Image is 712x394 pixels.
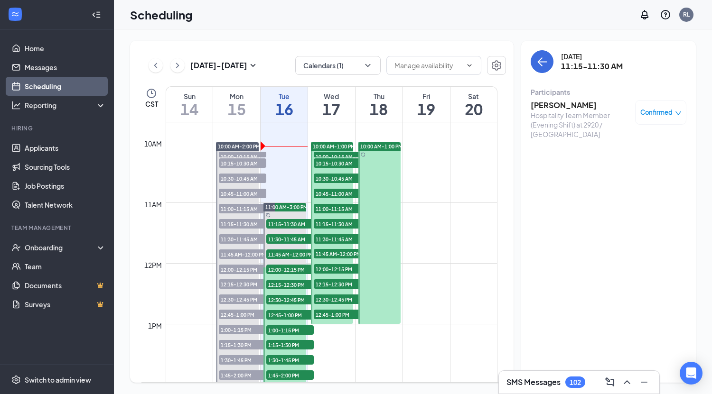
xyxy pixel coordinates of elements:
div: 102 [570,378,581,386]
svg: Notifications [639,9,650,20]
span: 12:30-12:45 PM [314,294,361,304]
h1: 14 [166,101,213,117]
button: Minimize [637,375,652,390]
a: Home [25,39,106,58]
span: 12:30-12:45 PM [266,295,314,304]
svg: Clock [146,88,157,99]
a: DocumentsCrown [25,276,106,295]
button: ChevronUp [619,375,635,390]
h1: 20 [450,101,497,117]
span: 12:45-1:00 PM [314,310,361,319]
button: ChevronRight [170,58,185,73]
span: 11:15-11:30 AM [314,219,361,229]
span: 11:45 AM-12:00 PM [219,249,266,259]
h1: 16 [261,101,308,117]
span: 1:45-2:00 PM [266,370,314,380]
span: 1:15-1:30 PM [219,340,266,349]
svg: ArrowLeft [536,56,548,67]
h1: 18 [356,101,403,117]
a: September 15, 2025 [213,87,260,122]
div: Participants [531,87,686,97]
h1: Scheduling [130,7,193,23]
span: 11:15-11:30 AM [266,219,314,229]
div: Tue [261,92,308,101]
span: 10:00 AM-2:00 PM [218,143,260,150]
h1: 19 [403,101,450,117]
a: September 19, 2025 [403,87,450,122]
a: Talent Network [25,195,106,214]
h3: 11:15-11:30 AM [561,61,623,72]
span: 12:45-1:00 PM [219,310,266,319]
div: Fri [403,92,450,101]
span: 1:00-1:15 PM [219,325,266,334]
svg: SmallChevronDown [247,60,259,71]
span: 10:30-10:45 AM [314,174,361,183]
span: 11:30-11:45 AM [266,234,314,244]
svg: QuestionInfo [660,9,671,20]
h1: 17 [308,101,355,117]
span: 12:15-12:30 PM [314,279,361,289]
a: Job Postings [25,176,106,195]
h3: [PERSON_NAME] [531,100,630,110]
span: 12:00-12:15 PM [266,265,314,274]
a: September 18, 2025 [356,87,403,122]
span: 10:45-11:00 AM [219,189,266,198]
svg: WorkstreamLogo [10,9,20,19]
span: 11:00-11:15 AM [219,204,266,213]
span: 1:45-2:00 PM [219,370,266,380]
div: Sun [166,92,213,101]
span: 10:45-11:00 AM [314,189,361,198]
span: 10:00-10:15 AM [314,152,361,161]
svg: ChevronDown [363,61,373,70]
svg: UserCheck [11,243,21,252]
div: Hiring [11,124,104,132]
div: Onboarding [25,243,98,252]
div: RL [683,10,690,18]
input: Manage availability [394,60,462,71]
svg: Settings [11,375,21,385]
svg: Minimize [638,376,650,388]
svg: ChevronRight [173,60,182,71]
a: September 17, 2025 [308,87,355,122]
div: Sat [450,92,497,101]
div: 11am [142,199,164,210]
a: September 14, 2025 [166,87,213,122]
span: 11:00 AM-3:00 PM [265,204,308,211]
span: 1:15-1:30 PM [266,340,314,349]
svg: ComposeMessage [604,376,616,388]
a: Team [25,257,106,276]
span: CST [145,99,158,109]
span: 10:30-10:45 AM [219,174,266,183]
span: 10:00 AM-1:00 PM [313,143,355,150]
a: Messages [25,58,106,77]
button: Settings [487,56,506,75]
div: [DATE] [561,52,623,61]
div: 2pm [146,381,164,392]
svg: Sync [266,213,271,218]
div: Team Management [11,224,104,232]
span: 10:00 AM-1:00 PM [360,143,403,150]
span: Confirmed [640,108,673,117]
span: 12:00-12:15 PM [314,264,361,274]
svg: ChevronLeft [151,60,160,71]
span: 11:45 AM-12:00 PM [266,249,314,259]
span: 12:00-12:15 PM [219,265,266,274]
span: 10:00-10:15 AM [219,152,266,161]
span: 1:30-1:45 PM [219,355,266,365]
a: SurveysCrown [25,295,106,314]
div: Wed [308,92,355,101]
span: 11:30-11:45 AM [219,234,266,244]
a: Scheduling [25,77,106,96]
svg: Sync [361,152,365,157]
a: Sourcing Tools [25,157,106,176]
h3: SMS Messages [506,377,561,387]
svg: Analysis [11,101,21,110]
h1: 15 [213,101,260,117]
div: Mon [213,92,260,101]
svg: ChevronDown [466,62,473,69]
span: 10:15-10:30 AM [314,158,361,168]
span: 12:30-12:45 PM [219,294,266,304]
button: Calendars (1)ChevronDown [295,56,381,75]
div: 10am [142,138,164,149]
